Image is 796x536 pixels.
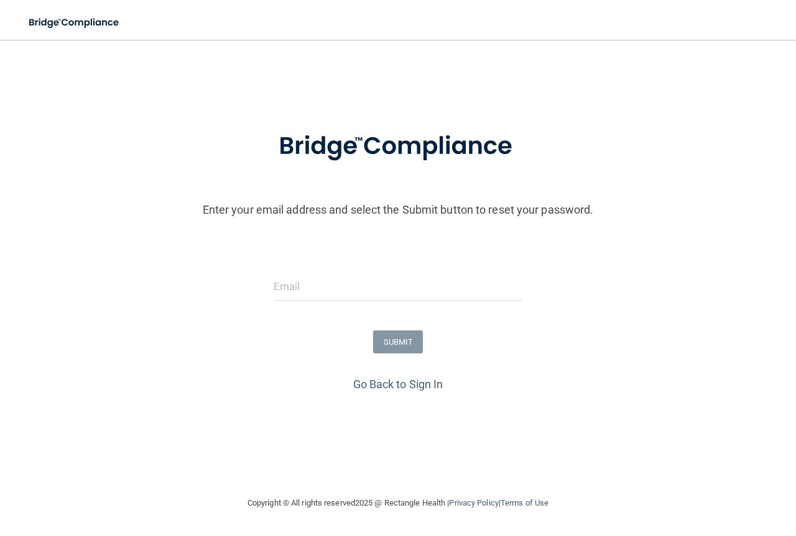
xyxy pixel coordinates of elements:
[253,114,543,179] img: bridge_compliance_login_screen.278c3ca4.svg
[373,330,423,353] button: SUBMIT
[353,378,443,391] a: Go Back to Sign In
[274,273,522,301] input: Email
[171,483,625,523] div: Copyright © All rights reserved 2025 @ Rectangle Health | |
[449,498,498,507] a: Privacy Policy
[19,10,131,35] img: bridge_compliance_login_screen.278c3ca4.svg
[501,498,548,507] a: Terms of Use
